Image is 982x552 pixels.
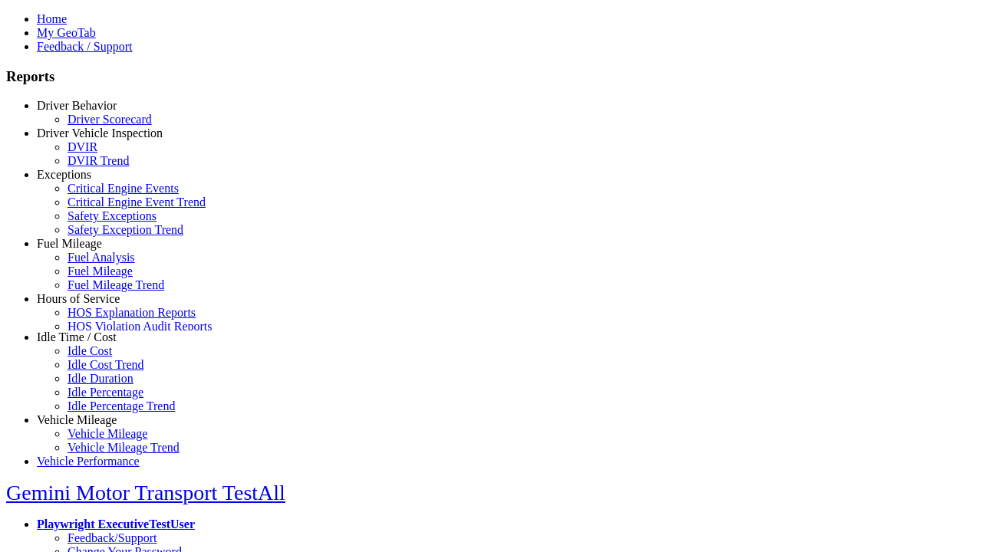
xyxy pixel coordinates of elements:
[68,113,152,126] a: Driver Scorecard
[68,251,135,264] a: Fuel Analysis
[37,12,67,25] a: Home
[37,26,96,39] a: My GeoTab
[68,306,196,319] a: HOS Explanation Reports
[37,413,117,426] a: Vehicle Mileage
[68,320,213,333] a: HOS Violation Audit Reports
[68,441,180,454] a: Vehicle Mileage Trend
[37,99,117,112] a: Driver Behavior
[68,264,133,278] a: Fuel Mileage
[68,386,143,399] a: Idle Percentage
[37,517,195,531] a: Playwright ExecutiveTestUser
[68,209,157,222] a: Safety Exceptions
[37,330,117,343] a: Idle Time / Cost
[37,455,140,468] a: Vehicle Performance
[68,531,157,544] a: Feedback/Support
[68,358,144,371] a: Idle Cost Trend
[68,223,183,236] a: Safety Exception Trend
[37,237,102,250] a: Fuel Mileage
[68,140,97,153] a: DVIR
[37,292,120,305] a: Hours of Service
[68,344,112,357] a: Idle Cost
[6,68,976,85] h3: Reports
[68,427,147,440] a: Vehicle Mileage
[37,127,163,140] a: Driver Vehicle Inspection
[68,372,133,385] a: Idle Duration
[68,195,206,209] a: Critical Engine Event Trend
[6,481,285,504] a: Gemini Motor Transport TestAll
[68,182,179,195] a: Critical Engine Events
[68,278,164,291] a: Fuel Mileage Trend
[68,399,175,412] a: Idle Percentage Trend
[37,168,91,181] a: Exceptions
[68,154,129,167] a: DVIR Trend
[37,40,132,53] a: Feedback / Support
